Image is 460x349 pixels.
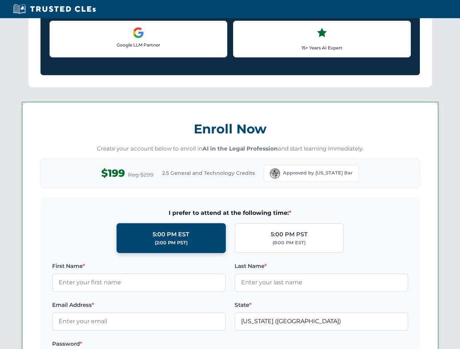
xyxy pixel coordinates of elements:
p: Google LLM Partner [56,41,221,48]
div: 5:00 PM EST [153,230,189,239]
img: Florida Bar [270,168,280,178]
div: (2:00 PM PST) [155,239,188,246]
span: Approved by [US_STATE] Bar [283,169,353,177]
label: Last Name [235,262,408,270]
input: Enter your last name [235,273,408,292]
label: Password [52,340,226,348]
label: Email Address [52,301,226,309]
span: 2.5 General and Technology Credits [162,169,255,177]
img: Trusted CLEs [11,4,98,15]
span: $199 [101,165,125,181]
label: First Name [52,262,226,270]
p: 15+ Years AI Expert [239,44,405,51]
h3: Enroll Now [40,117,420,140]
input: Florida (FL) [235,312,408,330]
img: Google [133,27,144,39]
label: State [235,301,408,309]
input: Enter your first name [52,273,226,292]
div: 5:00 PM PST [271,230,308,239]
strong: AI in the Legal Profession [203,145,278,152]
input: Enter your email [52,312,226,330]
p: Create your account below to enroll in and start learning immediately. [40,145,420,153]
div: (8:00 PM EST) [272,239,306,246]
span: I prefer to attend at the following time: [52,208,408,218]
span: Reg $299 [128,171,153,179]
